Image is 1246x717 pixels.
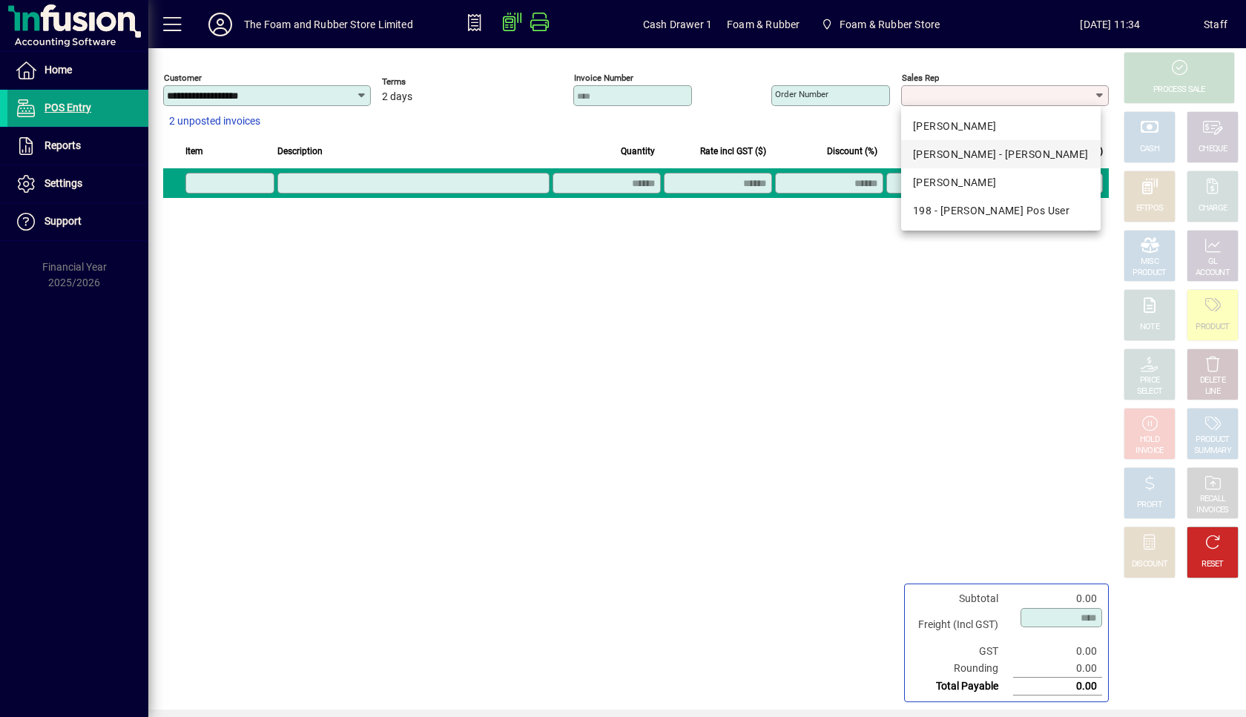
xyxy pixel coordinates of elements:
[814,11,946,38] span: Foam & Rubber Store
[1196,435,1229,446] div: PRODUCT
[277,143,323,159] span: Description
[901,140,1101,168] mat-option: EMMA - Emma Ormsby
[7,128,148,165] a: Reports
[901,112,1101,140] mat-option: DAVE - Dave
[1153,85,1205,96] div: PROCESS SALE
[1204,13,1227,36] div: Staff
[700,143,766,159] span: Rate incl GST ($)
[382,77,471,87] span: Terms
[1133,268,1166,279] div: PRODUCT
[911,643,1013,660] td: GST
[1199,203,1227,214] div: CHARGE
[1136,203,1164,214] div: EFTPOS
[197,11,244,38] button: Profile
[901,196,1101,225] mat-option: 198 - Shane Pos User
[727,13,800,36] span: Foam & Rubber
[1017,13,1204,36] span: [DATE] 11:34
[44,215,82,227] span: Support
[1196,322,1229,333] div: PRODUCT
[1208,257,1218,268] div: GL
[382,91,412,103] span: 2 days
[902,73,939,83] mat-label: Sales rep
[1141,257,1158,268] div: MISC
[1205,386,1220,397] div: LINE
[913,147,1089,162] div: [PERSON_NAME] - [PERSON_NAME]
[7,165,148,202] a: Settings
[911,678,1013,695] td: Total Payable
[1140,144,1159,155] div: CASH
[643,13,712,36] span: Cash Drawer 1
[1199,144,1227,155] div: CHEQUE
[1137,500,1162,511] div: PROFIT
[1200,375,1225,386] div: DELETE
[1013,678,1102,695] td: 0.00
[1201,559,1224,570] div: RESET
[913,175,1089,191] div: [PERSON_NAME]
[1194,446,1231,457] div: SUMMARY
[185,143,203,159] span: Item
[1013,643,1102,660] td: 0.00
[244,13,413,36] div: The Foam and Rubber Store Limited
[574,73,633,83] mat-label: Invoice number
[163,108,266,135] button: 2 unposted invoices
[1013,660,1102,678] td: 0.00
[7,52,148,89] a: Home
[1013,590,1102,607] td: 0.00
[7,203,148,240] a: Support
[1137,386,1163,397] div: SELECT
[1140,322,1159,333] div: NOTE
[44,177,82,189] span: Settings
[911,590,1013,607] td: Subtotal
[911,607,1013,643] td: Freight (Incl GST)
[775,89,828,99] mat-label: Order number
[1140,435,1159,446] div: HOLD
[1200,494,1226,505] div: RECALL
[44,139,81,151] span: Reports
[44,102,91,113] span: POS Entry
[1196,505,1228,516] div: INVOICES
[1132,559,1167,570] div: DISCOUNT
[169,113,260,129] span: 2 unposted invoices
[913,203,1089,219] div: 198 - [PERSON_NAME] Pos User
[1140,375,1160,386] div: PRICE
[901,168,1101,196] mat-option: SHANE - Shane
[1196,268,1230,279] div: ACCOUNT
[913,119,1089,134] div: [PERSON_NAME]
[164,73,202,83] mat-label: Customer
[44,64,72,76] span: Home
[1135,446,1163,457] div: INVOICE
[621,143,655,159] span: Quantity
[911,660,1013,678] td: Rounding
[840,13,940,36] span: Foam & Rubber Store
[827,143,877,159] span: Discount (%)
